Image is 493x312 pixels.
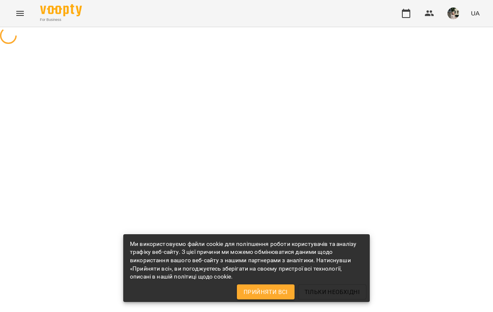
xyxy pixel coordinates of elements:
[10,3,30,23] button: Menu
[40,17,82,23] span: For Business
[471,9,480,18] span: UA
[468,5,483,21] button: UA
[40,4,82,16] img: Voopty Logo
[447,8,459,19] img: cf4d6eb83d031974aacf3fedae7611bc.jpeg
